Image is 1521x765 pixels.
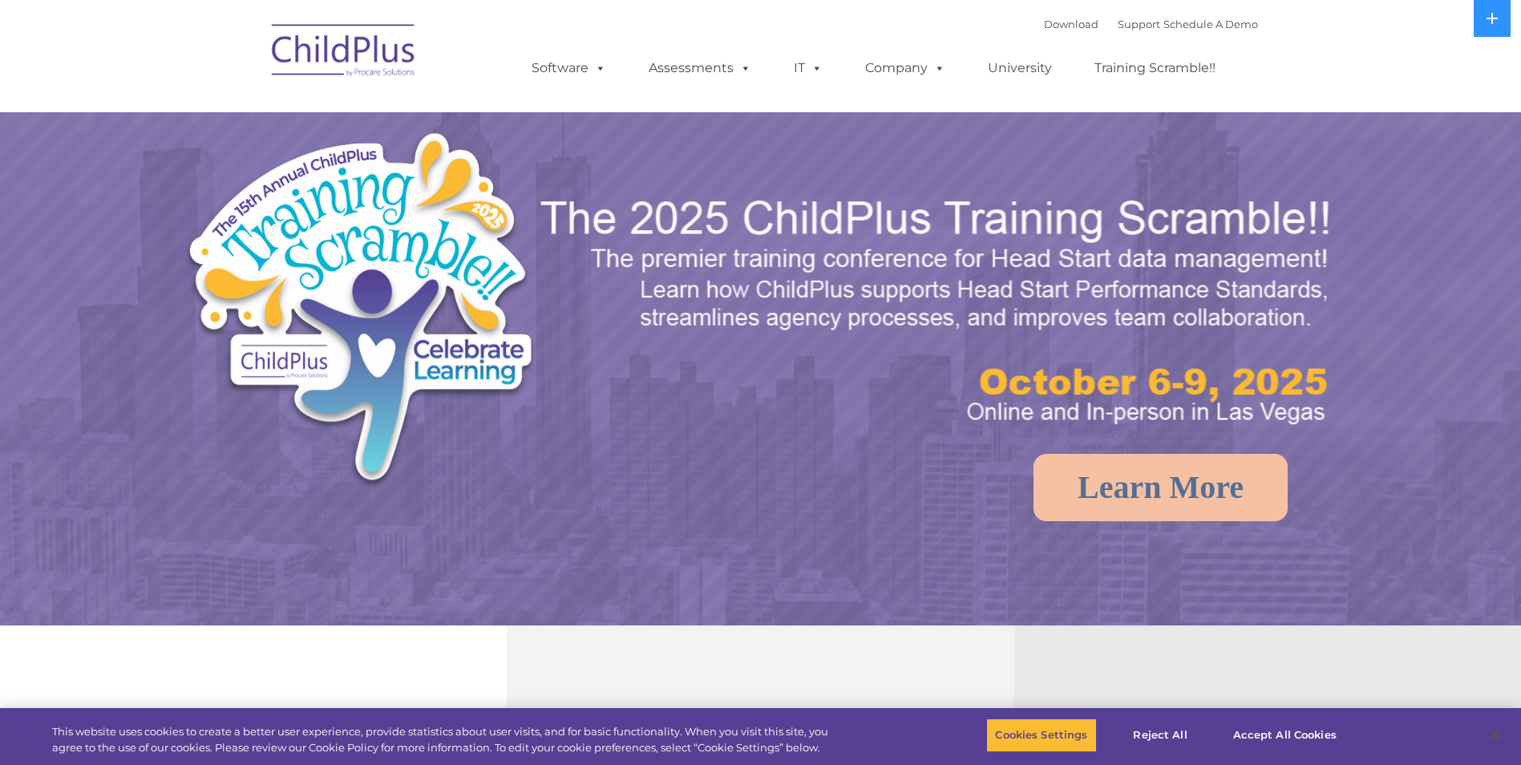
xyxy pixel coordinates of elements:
a: Training Scramble!! [1078,52,1232,84]
a: Software [516,52,622,84]
button: Accept All Cookies [1224,718,1345,752]
img: ChildPlus by Procare Solutions [264,13,424,93]
a: Assessments [633,52,767,84]
a: Learn More [1034,454,1288,521]
button: Reject All [1110,718,1211,752]
a: Download [1044,18,1098,30]
a: Schedule A Demo [1163,18,1258,30]
a: Support [1118,18,1160,30]
a: IT [778,52,839,84]
button: Cookies Settings [986,718,1096,752]
a: University [972,52,1068,84]
button: Close [1478,718,1513,753]
div: This website uses cookies to create a better user experience, provide statistics about user visit... [52,724,836,755]
a: Company [849,52,961,84]
font: | [1044,18,1258,30]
